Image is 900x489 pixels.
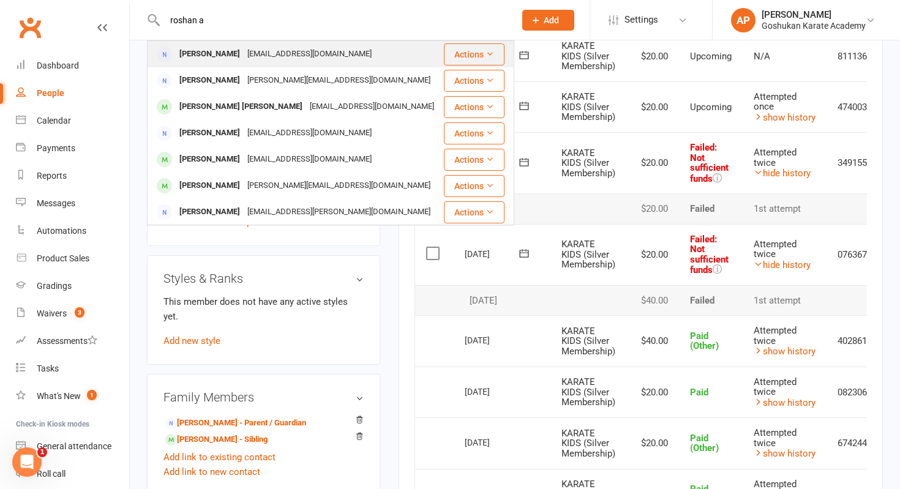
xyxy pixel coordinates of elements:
[561,91,615,122] span: KARATE KIDS (Silver Membership)
[444,43,504,65] button: Actions
[624,6,658,34] span: Settings
[561,147,615,179] span: KARATE KIDS (Silver Membership)
[465,433,521,452] div: [DATE]
[465,244,521,263] div: [DATE]
[244,177,434,195] div: [PERSON_NAME][EMAIL_ADDRESS][DOMAIN_NAME]
[16,217,129,245] a: Automations
[176,151,244,168] div: [PERSON_NAME]
[176,72,244,89] div: [PERSON_NAME]
[16,107,129,135] a: Calendar
[522,10,574,31] button: Add
[16,190,129,217] a: Messages
[827,367,883,418] td: 0823063
[244,45,375,63] div: [EMAIL_ADDRESS][DOMAIN_NAME]
[731,8,756,32] div: AP
[690,433,719,454] span: Paid (Other)
[754,427,797,449] span: Attempted twice
[626,315,679,367] td: $40.00
[16,135,129,162] a: Payments
[15,12,45,43] a: Clubworx
[16,433,129,460] a: General attendance kiosk mode
[37,308,67,318] div: Waivers
[37,143,75,153] div: Payments
[37,281,72,291] div: Gradings
[37,336,97,346] div: Assessments
[743,285,827,316] td: 1st attempt
[626,81,679,133] td: $20.00
[626,132,679,193] td: $20.00
[16,272,129,300] a: Gradings
[827,224,883,285] td: 0763679
[163,294,364,324] p: This member does not have any active styles yet.
[465,382,521,401] div: [DATE]
[465,330,521,349] div: [DATE]
[163,272,364,285] h3: Styles & Ranks
[176,177,244,195] div: [PERSON_NAME]
[444,96,504,118] button: Actions
[37,226,86,236] div: Automations
[690,234,729,276] span: Failed
[762,9,866,20] div: [PERSON_NAME]
[444,70,504,92] button: Actions
[754,448,816,459] a: show history
[163,465,260,479] a: Add link to new contact
[37,441,111,451] div: General attendance
[762,20,866,31] div: Goshukan Karate Academy
[16,327,129,355] a: Assessments
[244,124,375,142] div: [EMAIL_ADDRESS][DOMAIN_NAME]
[444,149,504,171] button: Actions
[37,447,47,457] span: 1
[176,203,244,221] div: [PERSON_NAME]
[754,91,797,113] span: Attempted once
[827,81,883,133] td: 4740037
[679,193,743,224] td: Failed
[12,447,42,477] iframe: Intercom live chat
[16,460,129,488] a: Roll call
[161,12,506,29] input: Search...
[544,15,559,25] span: Add
[626,417,679,469] td: $20.00
[37,171,67,181] div: Reports
[827,315,883,367] td: 4028614
[244,151,375,168] div: [EMAIL_ADDRESS][DOMAIN_NAME]
[165,433,268,446] a: [PERSON_NAME] - Sibling
[444,122,504,144] button: Actions
[37,391,81,401] div: What's New
[827,417,883,469] td: 6742442
[754,147,797,168] span: Attempted twice
[87,390,97,400] span: 1
[444,201,504,223] button: Actions
[37,364,59,373] div: Tasks
[754,239,797,260] span: Attempted twice
[626,367,679,418] td: $20.00
[561,428,615,459] span: KARATE KIDS (Silver Membership)
[165,417,306,430] a: [PERSON_NAME] - Parent / Guardian
[37,88,64,98] div: People
[16,383,129,410] a: What's New1
[465,296,539,306] div: [DATE]
[827,31,883,81] td: 8111361
[16,52,129,80] a: Dashboard
[306,98,438,116] div: [EMAIL_ADDRESS][DOMAIN_NAME]
[37,469,66,479] div: Roll call
[37,116,71,125] div: Calendar
[679,285,743,316] td: Failed
[444,175,504,197] button: Actions
[561,376,615,408] span: KARATE KIDS (Silver Membership)
[690,234,729,276] span: : Not sufficient funds
[16,355,129,383] a: Tasks
[754,168,811,179] a: hide history
[37,253,89,263] div: Product Sales
[244,203,434,221] div: [EMAIL_ADDRESS][PERSON_NAME][DOMAIN_NAME]
[75,307,84,318] span: 3
[37,61,79,70] div: Dashboard
[176,98,306,116] div: [PERSON_NAME] [PERSON_NAME]
[176,45,244,63] div: [PERSON_NAME]
[244,72,434,89] div: [PERSON_NAME][EMAIL_ADDRESS][DOMAIN_NAME]
[690,51,732,62] span: Upcoming
[754,259,811,271] a: hide history
[16,300,129,327] a: Waivers 3
[561,40,615,72] span: KARATE KIDS (Silver Membership)
[754,325,797,346] span: Attempted twice
[16,162,129,190] a: Reports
